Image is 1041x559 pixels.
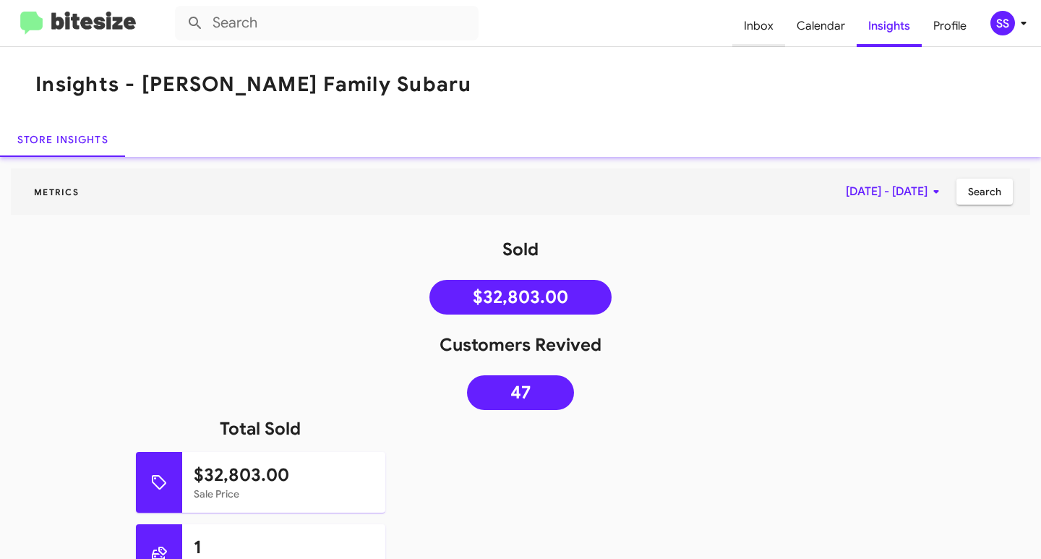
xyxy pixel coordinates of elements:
[22,187,90,197] span: Metrics
[175,6,479,40] input: Search
[990,11,1015,35] div: SS
[785,5,857,47] a: Calendar
[510,385,531,400] span: 47
[956,179,1013,205] button: Search
[732,5,785,47] a: Inbox
[194,536,374,559] h1: 1
[35,73,472,96] h1: Insights - [PERSON_NAME] Family Subaru
[194,464,374,487] h1: $32,803.00
[968,179,1001,205] span: Search
[857,5,922,47] a: Insights
[922,5,978,47] a: Profile
[834,179,956,205] button: [DATE] - [DATE]
[978,11,1025,35] button: SS
[473,290,568,304] span: $32,803.00
[194,487,374,501] mat-card-subtitle: Sale Price
[846,179,945,205] span: [DATE] - [DATE]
